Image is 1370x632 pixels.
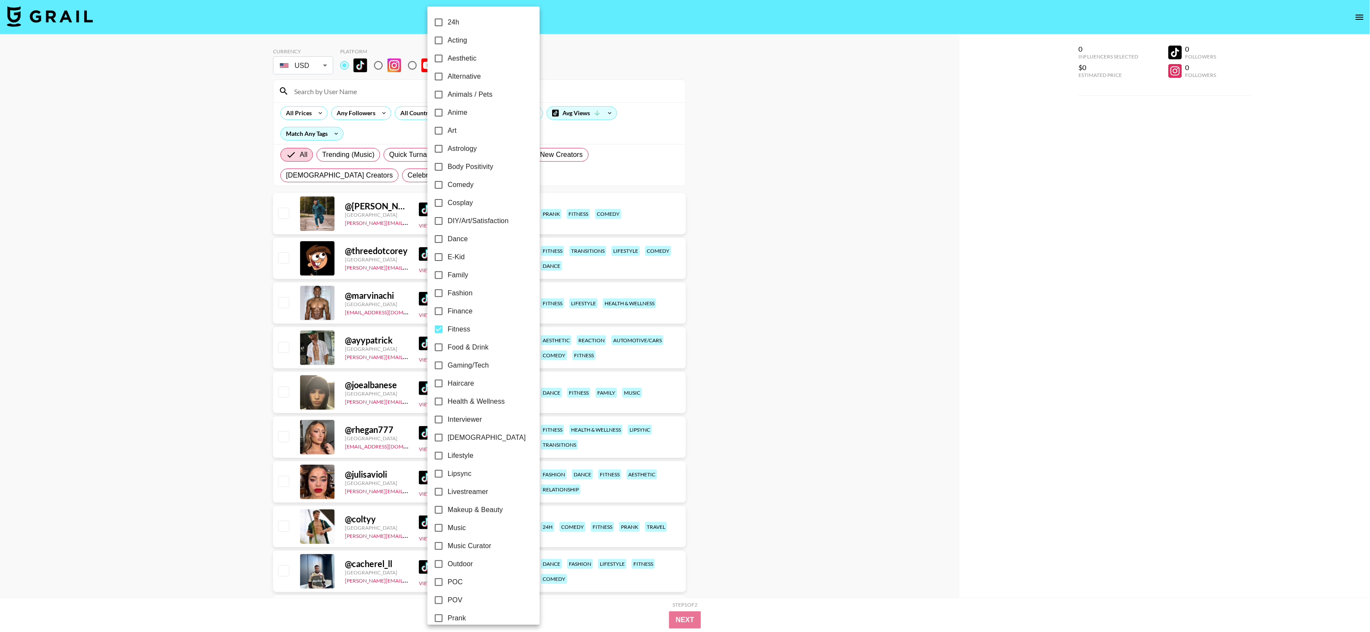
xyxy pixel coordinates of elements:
[448,414,482,425] span: Interviewer
[448,270,468,280] span: Family
[448,17,459,28] span: 24h
[448,451,473,461] span: Lifestyle
[448,107,467,118] span: Anime
[448,252,465,262] span: E-Kid
[448,505,503,515] span: Makeup & Beauty
[448,35,467,46] span: Acting
[448,198,473,208] span: Cosplay
[448,433,526,443] span: [DEMOGRAPHIC_DATA]
[448,487,488,497] span: Livestreamer
[448,541,491,551] span: Music Curator
[448,126,457,136] span: Art
[448,180,473,190] span: Comedy
[448,144,477,154] span: Astrology
[448,469,471,479] span: Lipsync
[448,360,489,371] span: Gaming/Tech
[448,162,493,172] span: Body Positivity
[448,234,468,244] span: Dance
[448,613,466,623] span: Prank
[448,89,492,100] span: Animals / Pets
[448,396,505,407] span: Health & Wellness
[448,595,462,605] span: POV
[448,288,473,298] span: Fashion
[448,71,481,82] span: Alternative
[448,324,470,334] span: Fitness
[448,306,473,316] span: Finance
[448,53,476,64] span: Aesthetic
[448,342,488,353] span: Food & Drink
[448,216,509,226] span: DIY/Art/Satisfaction
[448,577,463,587] span: POC
[448,523,466,533] span: Music
[448,378,474,389] span: Haircare
[448,559,473,569] span: Outdoor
